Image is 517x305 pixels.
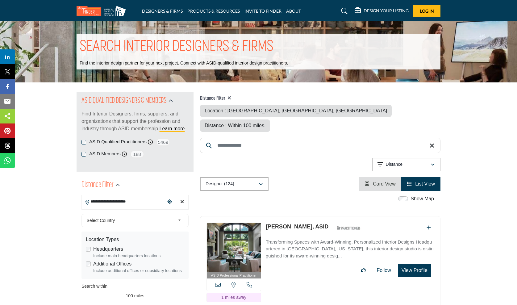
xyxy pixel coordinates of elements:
a: INVITE TO FINDER [244,8,281,14]
label: Additional Offices [93,260,131,268]
div: Include additional offices or subsidiary locations [93,268,184,274]
input: ASID Qualified Practitioners checkbox [81,140,86,144]
h2: Distance Filter [81,180,114,191]
label: ASID Members [89,150,121,157]
span: Log In [420,8,434,14]
button: Log In [413,5,440,17]
div: Choose your current location [165,195,174,209]
a: Learn more [160,126,185,131]
div: Search within: [81,283,189,290]
li: List View [401,177,440,191]
span: 1 miles away [221,295,246,300]
a: Transforming Spaces with Award-Winning, Personalized Interior Designs Headquartered in [GEOGRAPHI... [266,235,434,260]
a: PRODUCTS & RESOURCES [187,8,240,14]
button: Distance [372,158,440,171]
img: Donna Pocci, ASID [207,223,261,272]
button: View Profile [398,264,431,277]
p: Find the interior design partner for your next project. Connect with ASID-qualified interior desi... [80,60,288,66]
div: DESIGN YOUR LISTING [355,7,409,15]
span: Distance : Within 100 miles. [205,123,265,128]
label: ASID Qualified Practitioners [89,138,147,145]
button: Like listing [357,264,370,277]
span: 188 [130,150,144,158]
span: ASID Professional Practitioner [211,273,256,278]
span: Card View [373,181,396,186]
a: View List [407,181,435,186]
span: Location : [GEOGRAPHIC_DATA], [GEOGRAPHIC_DATA], [GEOGRAPHIC_DATA] [205,108,387,113]
img: Site Logo [77,6,129,16]
p: Donna Pocci, ASID [266,223,328,231]
h4: Distance Filter [200,95,440,102]
h1: SEARCH INTERIOR DESIGNERS & FIRMS [80,37,273,56]
span: 100 miles [126,293,144,298]
div: Include main headquarters locations [93,253,184,259]
p: Distance [386,161,402,168]
p: Find Interior Designers, firms, suppliers, and organizations that support the profession and indu... [81,110,189,132]
img: ASID Qualified Practitioners Badge Icon [334,224,362,232]
a: Search [335,6,352,16]
input: Search Keyword [200,138,440,153]
span: List View [415,181,435,186]
label: Show Map [411,195,434,203]
h2: ASID QUALIFIED DESIGNERS & MEMBERS [81,95,167,107]
li: Card View [359,177,401,191]
a: Add To List [427,225,431,230]
h5: DESIGN YOUR LISTING [364,8,409,14]
a: [PERSON_NAME], ASID [266,224,328,230]
p: Transforming Spaces with Award-Winning, Personalized Interior Designs Headquartered in [GEOGRAPHI... [266,239,434,260]
p: Designer (124) [206,181,234,187]
a: ASID Professional Practitioner [207,223,261,279]
input: ASID Members checkbox [81,152,86,157]
button: Follow [373,264,395,277]
label: Headquarters [93,245,123,253]
input: Search Location [82,196,165,208]
a: DESIGNERS & FIRMS [142,8,183,14]
a: View Card [365,181,396,186]
div: Location Types [86,236,184,243]
span: Select Country [87,217,176,224]
div: Clear search location [177,195,187,209]
a: ABOUT [286,8,301,14]
button: Designer (124) [200,177,269,191]
span: 5469 [156,138,170,146]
